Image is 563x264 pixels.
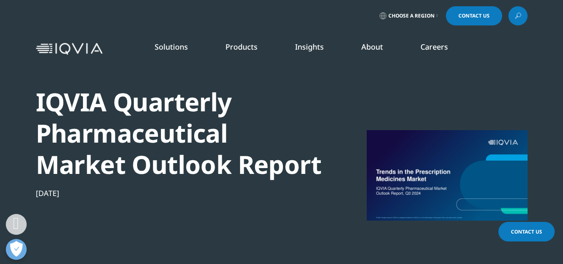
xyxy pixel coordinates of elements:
[420,42,448,52] a: Careers
[458,13,490,18] span: Contact Us
[361,42,383,52] a: About
[498,222,555,241] a: Contact Us
[106,29,528,68] nav: Primary
[36,188,322,198] div: [DATE]
[225,42,258,52] a: Products
[388,13,435,19] span: Choose a Region
[36,43,103,55] img: IQVIA Healthcare Information Technology and Pharma Clinical Research Company
[295,42,324,52] a: Insights
[446,6,502,25] a: Contact Us
[155,42,188,52] a: Solutions
[6,239,27,260] button: Open Preferences
[36,86,322,180] div: IQVIA Quarterly Pharmaceutical Market Outlook Report
[511,228,542,235] span: Contact Us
